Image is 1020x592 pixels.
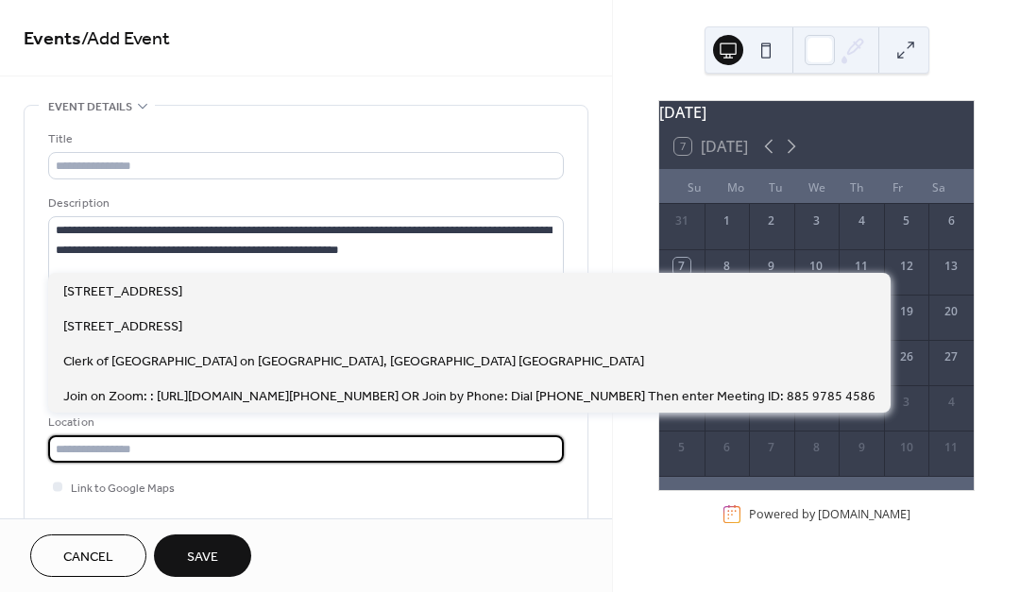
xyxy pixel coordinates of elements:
div: 19 [898,303,915,320]
button: Save [154,534,251,577]
button: Cancel [30,534,146,577]
div: 5 [673,439,690,456]
div: 11 [943,439,960,456]
div: 10 [807,258,824,275]
div: 4 [943,394,960,411]
div: Th [837,170,877,204]
div: 11 [853,258,870,275]
span: Link to Google Maps [71,479,175,499]
div: Su [674,170,715,204]
div: 20 [943,303,960,320]
div: We [796,170,837,204]
div: Description [48,194,560,213]
div: 8 [807,439,824,456]
div: [DATE] [659,101,974,124]
span: Save [187,548,218,567]
div: Mo [715,170,756,204]
div: 6 [943,212,960,229]
div: 5 [898,212,915,229]
div: Location [48,413,560,432]
div: 9 [853,439,870,456]
span: Cancel [63,548,113,567]
div: 12 [898,258,915,275]
a: Events [24,21,81,58]
div: 13 [943,258,960,275]
span: Clerk of [GEOGRAPHIC_DATA] on [GEOGRAPHIC_DATA], [GEOGRAPHIC_DATA] [GEOGRAPHIC_DATA] [63,352,644,372]
div: Fr [877,170,918,204]
div: 10 [898,439,915,456]
div: 31 [673,212,690,229]
div: Title [48,129,560,149]
span: Join on Zoom: : [URL][DOMAIN_NAME][PHONE_NUMBER] OR Join by Phone: Dial [PHONE_NUMBER] Then enter... [63,387,875,407]
div: Tu [756,170,796,204]
span: [STREET_ADDRESS] [63,282,182,302]
div: Sa [918,170,959,204]
span: [STREET_ADDRESS] [63,317,182,337]
div: 3 [807,212,824,229]
div: 9 [763,258,780,275]
span: Event details [48,97,132,117]
div: 4 [853,212,870,229]
div: 1 [718,212,735,229]
div: 3 [898,394,915,411]
div: 8 [718,258,735,275]
div: 7 [673,258,690,275]
span: / Add Event [81,21,170,58]
div: 26 [898,348,915,365]
div: 2 [763,212,780,229]
a: [DOMAIN_NAME] [818,506,910,522]
div: 7 [763,439,780,456]
div: 27 [943,348,960,365]
div: 6 [718,439,735,456]
div: Powered by [749,506,910,522]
